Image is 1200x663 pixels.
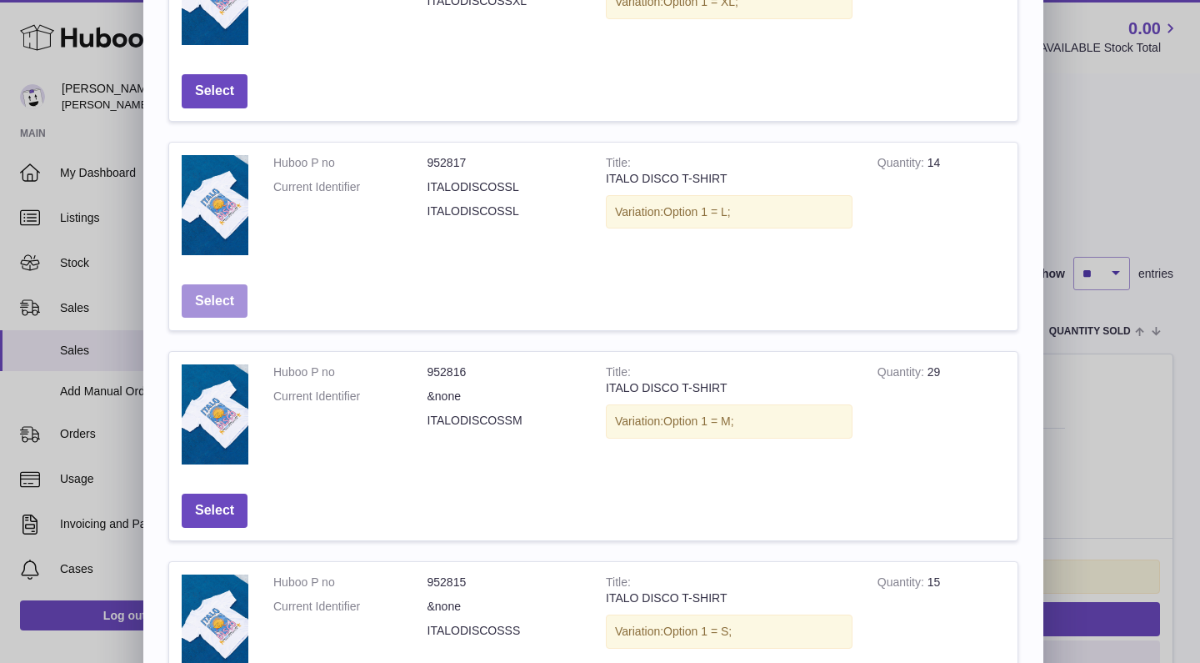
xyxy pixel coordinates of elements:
button: Select [182,494,247,528]
span: Option 1 = M; [663,414,733,428]
strong: Title [606,156,631,173]
dd: &none [427,389,582,404]
span: Option 1 = L; [663,205,731,218]
img: ITALO DISCO T-SHIRT [182,364,248,465]
strong: Title [606,365,631,383]
dt: Huboo P no [273,575,427,590]
dd: &none [427,599,582,615]
div: ITALO DISCO T-SHIRT [606,380,852,396]
dt: Current Identifier [273,599,427,615]
td: 14 [865,143,1017,272]
button: Select [182,284,247,319]
td: 29 [865,352,1017,481]
dd: 952815 [427,575,582,590]
dt: Huboo P no [273,155,427,171]
strong: Quantity [877,575,927,593]
div: ITALO DISCO T-SHIRT [606,171,852,187]
strong: Quantity [877,365,927,383]
button: Select [182,74,247,108]
div: Variation: [606,195,852,229]
dt: Huboo P no [273,364,427,380]
img: ITALO DISCO T-SHIRT [182,155,248,255]
dd: ITALODISCOSSL [427,203,582,219]
div: Variation: [606,404,852,439]
dd: ITALODISCOSSM [427,413,582,429]
strong: Title [606,575,631,593]
dd: 952816 [427,364,582,380]
span: Option 1 = S; [663,625,732,638]
dd: ITALODISCOSSS [427,623,582,639]
dd: 952817 [427,155,582,171]
dt: Current Identifier [273,389,427,404]
strong: Quantity [877,156,927,173]
dd: ITALODISCOSSL [427,179,582,195]
div: Variation: [606,615,852,649]
dt: Current Identifier [273,179,427,195]
div: ITALO DISCO T-SHIRT [606,590,852,606]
